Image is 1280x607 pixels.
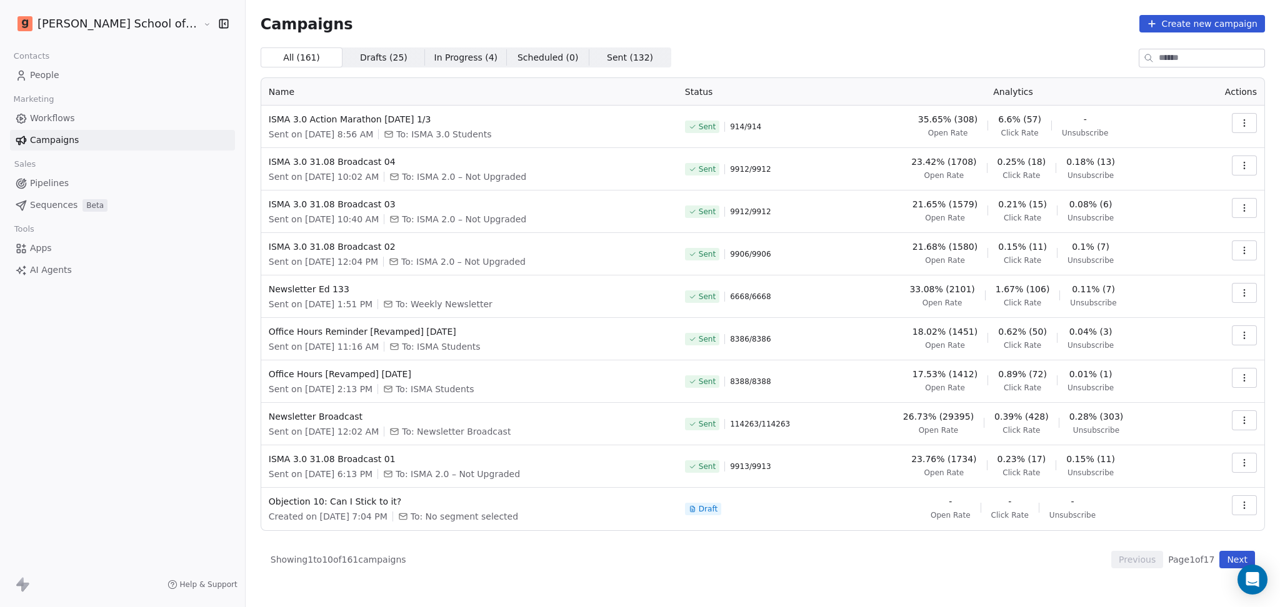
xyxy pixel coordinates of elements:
[30,199,77,212] span: Sequences
[402,425,511,438] span: To: Newsletter Broadcast
[924,468,964,478] span: Open Rate
[396,468,520,480] span: To: ISMA 2.0 – Not Upgraded
[261,15,353,32] span: Campaigns
[928,128,968,138] span: Open Rate
[360,51,407,64] span: Drafts ( 25 )
[699,292,716,302] span: Sent
[269,240,670,253] span: ISMA 3.0 31.08 Broadcast 02
[1069,410,1124,423] span: 0.28% (303)
[1072,240,1109,253] span: 0.1% (7)
[918,113,977,126] span: 35.65% (308)
[10,65,235,86] a: People
[1049,510,1096,520] span: Unsubscribe
[269,298,372,310] span: Sent on [DATE] 1:51 PM
[730,122,761,132] span: 914 / 914
[998,198,1047,210] span: 0.21% (15)
[925,255,965,265] span: Open Rate
[912,198,977,210] span: 21.65% (1579)
[30,242,52,255] span: Apps
[699,334,716,344] span: Sent
[269,368,670,380] span: Office Hours [Revamped] [DATE]
[402,340,480,353] span: To: ISMA Students
[269,383,372,395] span: Sent on [DATE] 2:13 PM
[269,410,670,423] span: Newsletter Broadcast
[1067,255,1114,265] span: Unsubscribe
[1073,425,1119,435] span: Unsubscribe
[30,177,69,190] span: Pipelines
[997,453,1046,465] span: 0.23% (17)
[998,325,1047,338] span: 0.62% (50)
[269,170,379,183] span: Sent on [DATE] 10:02 AM
[1066,453,1115,465] span: 0.15% (11)
[411,510,518,523] span: To: No segment selected
[1069,368,1112,380] span: 0.01% (1)
[998,240,1047,253] span: 0.15% (11)
[1219,551,1255,568] button: Next
[1066,155,1115,168] span: 0.18% (13)
[1070,298,1116,308] span: Unsubscribe
[271,553,406,566] span: Showing 1 to 10 of 161 campaigns
[912,368,977,380] span: 17.53% (1412)
[10,238,235,259] a: Apps
[925,383,965,393] span: Open Rate
[30,134,79,147] span: Campaigns
[925,213,965,223] span: Open Rate
[911,155,976,168] span: 23.42% (1708)
[1168,553,1214,566] span: Page 1 of 17
[10,173,235,194] a: Pipelines
[1004,340,1041,350] span: Click Rate
[269,198,670,210] span: ISMA 3.0 31.08 Broadcast 03
[699,249,716,259] span: Sent
[1008,495,1011,508] span: -
[82,199,107,212] span: Beta
[17,16,32,31] img: Goela%20School%20Logos%20(4).png
[1067,468,1114,478] span: Unsubscribe
[699,504,717,514] span: Draft
[677,78,834,106] th: Status
[925,340,965,350] span: Open Rate
[1002,170,1040,180] span: Click Rate
[1002,468,1040,478] span: Click Rate
[269,255,378,268] span: Sent on [DATE] 12:04 PM
[730,249,771,259] span: 9906 / 9906
[30,112,75,125] span: Workflows
[699,164,716,174] span: Sent
[37,16,200,32] span: [PERSON_NAME] School of Finance LLP
[167,580,237,590] a: Help & Support
[1004,213,1041,223] span: Click Rate
[730,334,771,344] span: 8386 / 8386
[730,419,790,429] span: 114263 / 114263
[919,425,959,435] span: Open Rate
[269,468,372,480] span: Sent on [DATE] 6:13 PM
[998,113,1041,126] span: 6.6% (57)
[10,260,235,280] a: AI Agents
[1069,325,1112,338] span: 0.04% (3)
[924,170,964,180] span: Open Rate
[402,170,526,183] span: To: ISMA 2.0 – Not Upgraded
[401,255,526,268] span: To: ISMA 2.0 – Not Upgraded
[1237,565,1267,595] div: Open Intercom Messenger
[1069,198,1112,210] span: 0.08% (6)
[1004,383,1041,393] span: Click Rate
[30,69,59,82] span: People
[1067,170,1114,180] span: Unsubscribe
[269,113,670,126] span: ISMA 3.0 Action Marathon [DATE] 1/3
[1062,128,1108,138] span: Unsubscribe
[8,47,55,66] span: Contacts
[730,207,771,217] span: 9912 / 9912
[8,90,59,109] span: Marketing
[269,340,379,353] span: Sent on [DATE] 11:16 AM
[1067,383,1114,393] span: Unsubscribe
[730,461,771,471] span: 9913 / 9913
[730,377,771,387] span: 8388 / 8388
[396,128,491,141] span: To: ISMA 3.0 Students
[607,51,653,64] span: Sent ( 132 )
[909,283,974,295] span: 33.08% (2101)
[911,453,976,465] span: 23.76% (1734)
[517,51,579,64] span: Scheduled ( 0 )
[699,377,716,387] span: Sent
[15,13,194,34] button: [PERSON_NAME] School of Finance LLP
[1004,298,1041,308] span: Click Rate
[1071,495,1074,508] span: -
[991,510,1029,520] span: Click Rate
